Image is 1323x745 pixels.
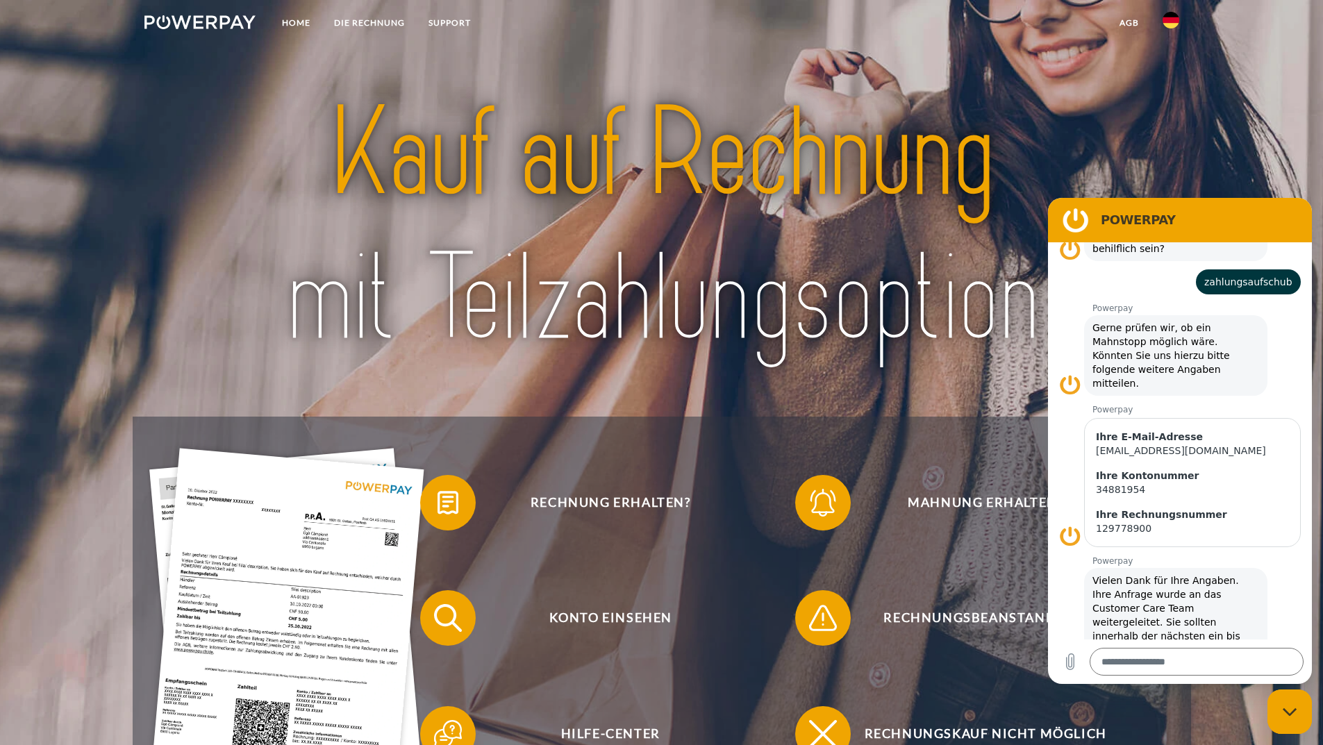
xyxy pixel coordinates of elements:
[1048,198,1312,684] iframe: Messaging-Fenster
[420,590,781,646] button: Konto einsehen
[1163,12,1179,28] img: de
[795,590,1156,646] button: Rechnungsbeanstandung
[195,74,1128,378] img: title-powerpay_de.svg
[806,485,840,520] img: qb_bell.svg
[431,601,465,635] img: qb_search.svg
[144,15,256,29] img: logo-powerpay-white.svg
[431,485,465,520] img: qb_bill.svg
[1108,10,1151,35] a: agb
[1267,689,1312,734] iframe: Schaltfläche zum Öffnen des Messaging-Fensters; Konversation läuft
[806,601,840,635] img: qb_warning.svg
[440,590,781,646] span: Konto einsehen
[322,10,417,35] a: DIE RECHNUNG
[270,10,322,35] a: Home
[795,475,1156,530] button: Mahnung erhalten?
[420,475,781,530] button: Rechnung erhalten?
[440,475,781,530] span: Rechnung erhalten?
[417,10,483,35] a: SUPPORT
[815,475,1156,530] span: Mahnung erhalten?
[815,590,1156,646] span: Rechnungsbeanstandung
